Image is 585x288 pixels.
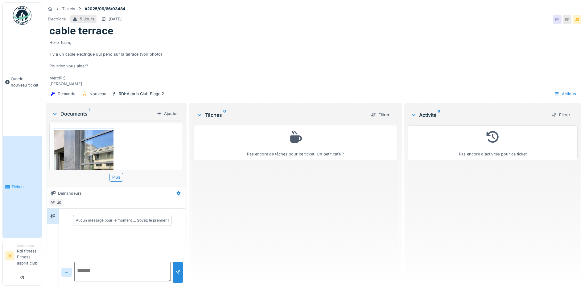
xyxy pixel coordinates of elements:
div: Tickets [62,6,75,12]
div: RF [553,15,562,24]
div: Ajouter [154,109,180,118]
div: RDI-Aspria Club Etage 2 [119,91,164,97]
a: Tickets [3,136,42,238]
div: Documents [52,110,154,117]
div: Actions [552,89,579,98]
div: Hello Team, il y a un cable electrique qui pend sur la terrace (voir photo) Pourriez vous aider? ... [49,37,578,87]
div: Activité [410,111,547,119]
div: Tâches [196,111,366,119]
sup: 1 [89,110,90,117]
a: Ouvrir nouveau ticket [3,28,42,136]
sup: 0 [438,111,440,119]
div: JS [573,15,581,24]
div: Pas encore de tâches pour ce ticket. Un petit café ? [198,128,393,157]
div: RF [563,15,571,24]
span: Tickets [11,184,39,190]
div: Demande [58,91,75,97]
div: Filtrer [369,111,392,119]
span: Ouvrir nouveau ticket [11,76,39,88]
div: [DATE] [109,16,122,22]
a: RF DemandeurRdi fitness Fitness aspria club [5,244,39,270]
div: 5 Jours [80,16,94,22]
div: Plus [109,173,123,182]
div: Demandeurs [58,190,82,196]
li: RF [5,251,14,260]
li: Rdi fitness Fitness aspria club [17,244,39,269]
img: d5jfacj3ia92zcuizh812x6z0cs3 [54,130,113,210]
sup: 0 [223,111,226,119]
div: Demandeur [17,244,39,248]
h1: cable terrace [49,25,113,37]
div: RF [48,198,57,207]
div: Filtrer [549,111,573,119]
div: Electricité [48,16,66,22]
strong: #2025/09/66/03484 [82,6,128,12]
img: Badge_color-CXgf-gQk.svg [13,6,31,25]
div: JS [55,198,63,207]
div: Pas encore d'activités pour ce ticket [412,128,574,157]
div: Nouveau [89,91,106,97]
div: Aucun message pour le moment … Soyez le premier ! [76,218,169,223]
